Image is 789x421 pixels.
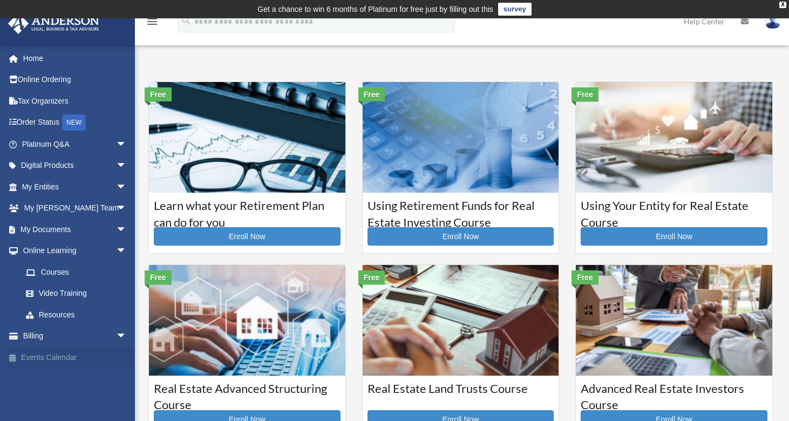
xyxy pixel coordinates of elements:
a: Enroll Now [581,227,767,246]
span: arrow_drop_down [116,133,138,155]
a: Online Ordering [8,69,143,91]
a: menu [146,19,159,28]
span: arrow_drop_down [116,325,138,348]
i: menu [146,15,159,28]
a: Tax Organizers [8,90,143,112]
div: NEW [62,114,86,131]
a: Events Calendar [8,347,143,368]
span: arrow_drop_down [116,155,138,177]
div: close [779,2,786,8]
a: Resources [15,304,143,325]
a: Order StatusNEW [8,112,143,134]
a: Enroll Now [368,227,554,246]
div: Get a chance to win 6 months of Platinum for free just by filling out this [257,3,493,16]
div: Free [572,270,598,284]
a: Billingarrow_drop_down [8,325,143,347]
span: arrow_drop_down [116,219,138,241]
span: arrow_drop_down [116,176,138,198]
h3: Real Estate Advanced Structuring Course [154,381,341,408]
a: Video Training [15,283,143,304]
h3: Advanced Real Estate Investors Course [581,381,767,408]
span: arrow_drop_down [116,198,138,220]
a: Home [8,47,143,69]
div: Free [572,87,598,101]
a: Courses [15,261,138,283]
a: Platinum Q&Aarrow_drop_down [8,133,143,155]
span: arrow_drop_down [116,240,138,262]
a: My Documentsarrow_drop_down [8,219,143,240]
a: survey [498,3,532,16]
h3: Using Your Entity for Real Estate Course [581,198,767,225]
div: Free [358,270,385,284]
a: My Entitiesarrow_drop_down [8,176,143,198]
a: Enroll Now [154,227,341,246]
h3: Learn what your Retirement Plan can do for you [154,198,341,225]
h3: Real Estate Land Trusts Course [368,381,554,408]
a: Online Learningarrow_drop_down [8,240,143,262]
i: search [180,15,192,26]
a: My [PERSON_NAME] Teamarrow_drop_down [8,198,143,219]
div: Free [145,87,172,101]
h3: Using Retirement Funds for Real Estate Investing Course [368,198,554,225]
div: Free [145,270,172,284]
div: Free [358,87,385,101]
img: Anderson Advisors Platinum Portal [5,13,103,34]
img: User Pic [765,13,781,29]
a: Digital Productsarrow_drop_down [8,155,143,176]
